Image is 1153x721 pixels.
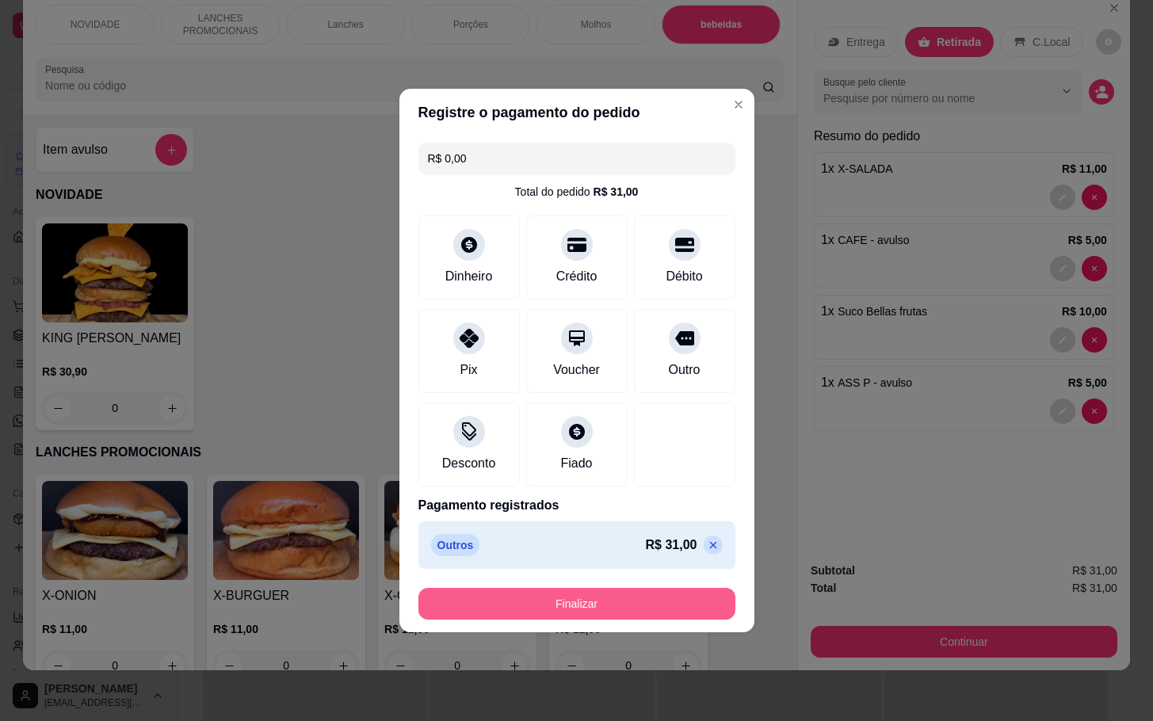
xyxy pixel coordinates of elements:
[666,267,702,286] div: Débito
[668,360,700,380] div: Outro
[418,588,735,620] button: Finalizar
[428,143,726,174] input: Ex.: hambúrguer de cordeiro
[399,89,754,136] header: Registre o pagamento do pedido
[556,267,597,286] div: Crédito
[431,534,480,556] p: Outros
[726,92,751,117] button: Close
[560,454,592,473] div: Fiado
[646,536,697,555] p: R$ 31,00
[460,360,477,380] div: Pix
[594,184,639,200] div: R$ 31,00
[442,454,496,473] div: Desconto
[553,360,600,380] div: Voucher
[515,184,639,200] div: Total do pedido
[418,496,735,515] p: Pagamento registrados
[445,267,493,286] div: Dinheiro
